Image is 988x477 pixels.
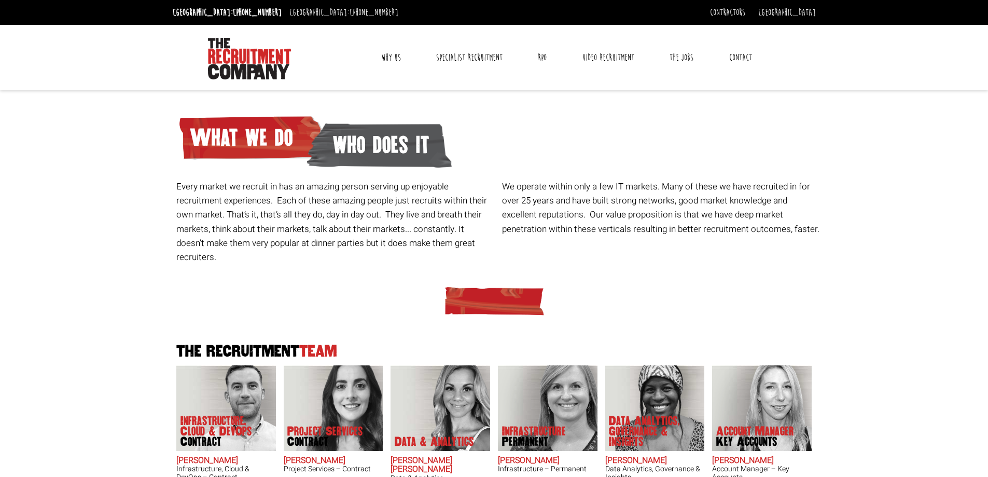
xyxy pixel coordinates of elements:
[170,4,284,21] li: [GEOGRAPHIC_DATA]:
[817,223,819,236] span: .
[716,437,794,447] span: Key Accounts
[395,437,474,447] p: Data & Analytics
[180,437,263,447] span: Contract
[287,437,363,447] span: Contract
[299,343,337,360] span: Team
[173,344,816,360] h2: The Recruitment
[498,465,597,473] h3: Infrastructure – Permanent
[176,365,276,451] img: Adam Eshet does Infrastructure, Cloud & DevOps Contract
[176,180,494,264] p: Every market we recruit in has an amazing person serving up enjoyable recruitment experiences. Ea...
[284,465,383,473] h3: Project Services – Contract
[287,426,363,447] p: Project Services
[502,426,566,447] p: Infrastructure
[284,456,383,466] h2: [PERSON_NAME]
[575,45,642,71] a: Video Recruitment
[530,45,554,71] a: RPO
[605,365,704,451] img: Chipo Riva does Data Analytics, Governance & Insights
[712,365,812,451] img: Frankie Gaffney's our Account Manager Key Accounts
[287,4,401,21] li: [GEOGRAPHIC_DATA]:
[502,437,566,447] span: Permanent
[208,38,291,79] img: The Recruitment Company
[176,456,276,466] h2: [PERSON_NAME]
[391,365,490,451] img: Anna-Maria Julie does Data & Analytics
[233,7,282,18] a: [PHONE_NUMBER]
[712,456,812,466] h2: [PERSON_NAME]
[350,7,398,18] a: [PHONE_NUMBER]
[498,365,597,451] img: Amanda Evans's Our Infrastructure Permanent
[502,180,820,236] p: We operate within only a few IT markets. Many of these we have recruited in for over 25 years and...
[180,416,263,447] p: Infrastructure, Cloud & DevOps
[283,365,383,451] img: Claire Sheerin does Project Services Contract
[498,456,597,466] h2: [PERSON_NAME]
[662,45,701,71] a: The Jobs
[605,456,705,466] h2: [PERSON_NAME]
[716,426,794,447] p: Account Manager
[758,7,816,18] a: [GEOGRAPHIC_DATA]
[373,45,409,71] a: Why Us
[609,416,692,447] p: Data Analytics, Governance & Insights
[710,7,745,18] a: Contractors
[721,45,760,71] a: Contact
[428,45,510,71] a: Specialist Recruitment
[391,456,490,474] h2: [PERSON_NAME] [PERSON_NAME]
